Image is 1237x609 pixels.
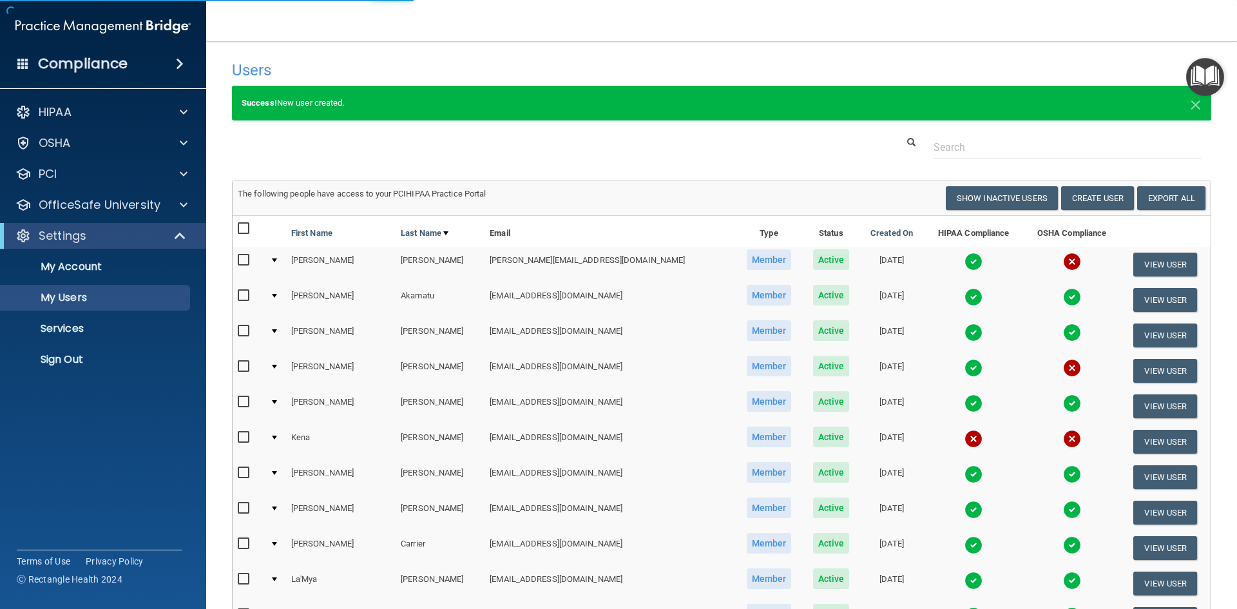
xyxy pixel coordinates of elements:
[747,249,792,270] span: Member
[232,62,795,79] h4: Users
[747,391,792,412] span: Member
[813,391,850,412] span: Active
[17,555,70,568] a: Terms of Use
[396,459,484,495] td: [PERSON_NAME]
[396,247,484,282] td: [PERSON_NAME]
[1173,520,1222,569] iframe: Drift Widget Chat Controller
[1133,536,1197,560] button: View User
[924,216,1023,247] th: HIPAA Compliance
[1133,501,1197,525] button: View User
[1061,186,1134,210] button: Create User
[17,573,122,586] span: Ⓒ Rectangle Health 2024
[1063,501,1081,519] img: tick.e7d51cea.svg
[1137,186,1205,210] a: Export All
[1063,324,1081,342] img: tick.e7d51cea.svg
[1190,95,1202,111] button: Close
[291,226,332,241] a: First Name
[286,282,396,318] td: [PERSON_NAME]
[859,495,924,530] td: [DATE]
[39,166,57,182] p: PCI
[1133,288,1197,312] button: View User
[396,495,484,530] td: [PERSON_NAME]
[859,353,924,389] td: [DATE]
[39,197,160,213] p: OfficeSafe University
[1063,465,1081,483] img: tick.e7d51cea.svg
[484,216,735,247] th: Email
[1063,288,1081,306] img: tick.e7d51cea.svg
[859,424,924,459] td: [DATE]
[286,530,396,566] td: [PERSON_NAME]
[964,253,983,271] img: tick.e7d51cea.svg
[15,228,187,244] a: Settings
[15,135,187,151] a: OSHA
[396,318,484,353] td: [PERSON_NAME]
[8,322,184,335] p: Services
[964,501,983,519] img: tick.e7d51cea.svg
[39,228,86,244] p: Settings
[964,394,983,412] img: tick.e7d51cea.svg
[396,389,484,424] td: [PERSON_NAME]
[484,530,735,566] td: [EMAIL_ADDRESS][DOMAIN_NAME]
[238,189,486,198] span: The following people have access to your PCIHIPAA Practice Portal
[1063,572,1081,590] img: tick.e7d51cea.svg
[1063,253,1081,271] img: cross.ca9f0e7f.svg
[859,459,924,495] td: [DATE]
[15,166,187,182] a: PCI
[286,353,396,389] td: [PERSON_NAME]
[964,536,983,554] img: tick.e7d51cea.svg
[484,389,735,424] td: [EMAIL_ADDRESS][DOMAIN_NAME]
[484,566,735,601] td: [EMAIL_ADDRESS][DOMAIN_NAME]
[964,324,983,342] img: tick.e7d51cea.svg
[286,566,396,601] td: La'Mya
[870,226,913,241] a: Created On
[286,459,396,495] td: [PERSON_NAME]
[934,135,1202,159] input: Search
[15,197,187,213] a: OfficeSafe University
[1133,572,1197,595] button: View User
[232,86,1211,121] div: New user created.
[747,498,792,518] span: Member
[39,104,72,120] p: HIPAA
[1063,394,1081,412] img: tick.e7d51cea.svg
[484,424,735,459] td: [EMAIL_ADDRESS][DOMAIN_NAME]
[286,495,396,530] td: [PERSON_NAME]
[747,427,792,447] span: Member
[813,568,850,589] span: Active
[747,568,792,589] span: Member
[39,135,71,151] p: OSHA
[484,495,735,530] td: [EMAIL_ADDRESS][DOMAIN_NAME]
[396,353,484,389] td: [PERSON_NAME]
[1063,430,1081,448] img: cross.ca9f0e7f.svg
[484,247,735,282] td: [PERSON_NAME][EMAIL_ADDRESS][DOMAIN_NAME]
[964,572,983,590] img: tick.e7d51cea.svg
[859,389,924,424] td: [DATE]
[859,282,924,318] td: [DATE]
[38,55,128,73] h4: Compliance
[484,282,735,318] td: [EMAIL_ADDRESS][DOMAIN_NAME]
[1186,58,1224,96] button: Open Resource Center
[286,247,396,282] td: [PERSON_NAME]
[1133,394,1197,418] button: View User
[484,459,735,495] td: [EMAIL_ADDRESS][DOMAIN_NAME]
[286,424,396,459] td: Kena
[484,318,735,353] td: [EMAIL_ADDRESS][DOMAIN_NAME]
[735,216,802,247] th: Type
[747,285,792,305] span: Member
[813,427,850,447] span: Active
[964,430,983,448] img: cross.ca9f0e7f.svg
[747,320,792,341] span: Member
[859,318,924,353] td: [DATE]
[747,462,792,483] span: Member
[1133,324,1197,347] button: View User
[813,462,850,483] span: Active
[8,260,184,273] p: My Account
[242,98,277,108] strong: Success!
[8,353,184,366] p: Sign Out
[15,104,187,120] a: HIPAA
[1063,359,1081,377] img: cross.ca9f0e7f.svg
[396,424,484,459] td: [PERSON_NAME]
[964,288,983,306] img: tick.e7d51cea.svg
[1063,536,1081,554] img: tick.e7d51cea.svg
[813,533,850,554] span: Active
[1133,430,1197,454] button: View User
